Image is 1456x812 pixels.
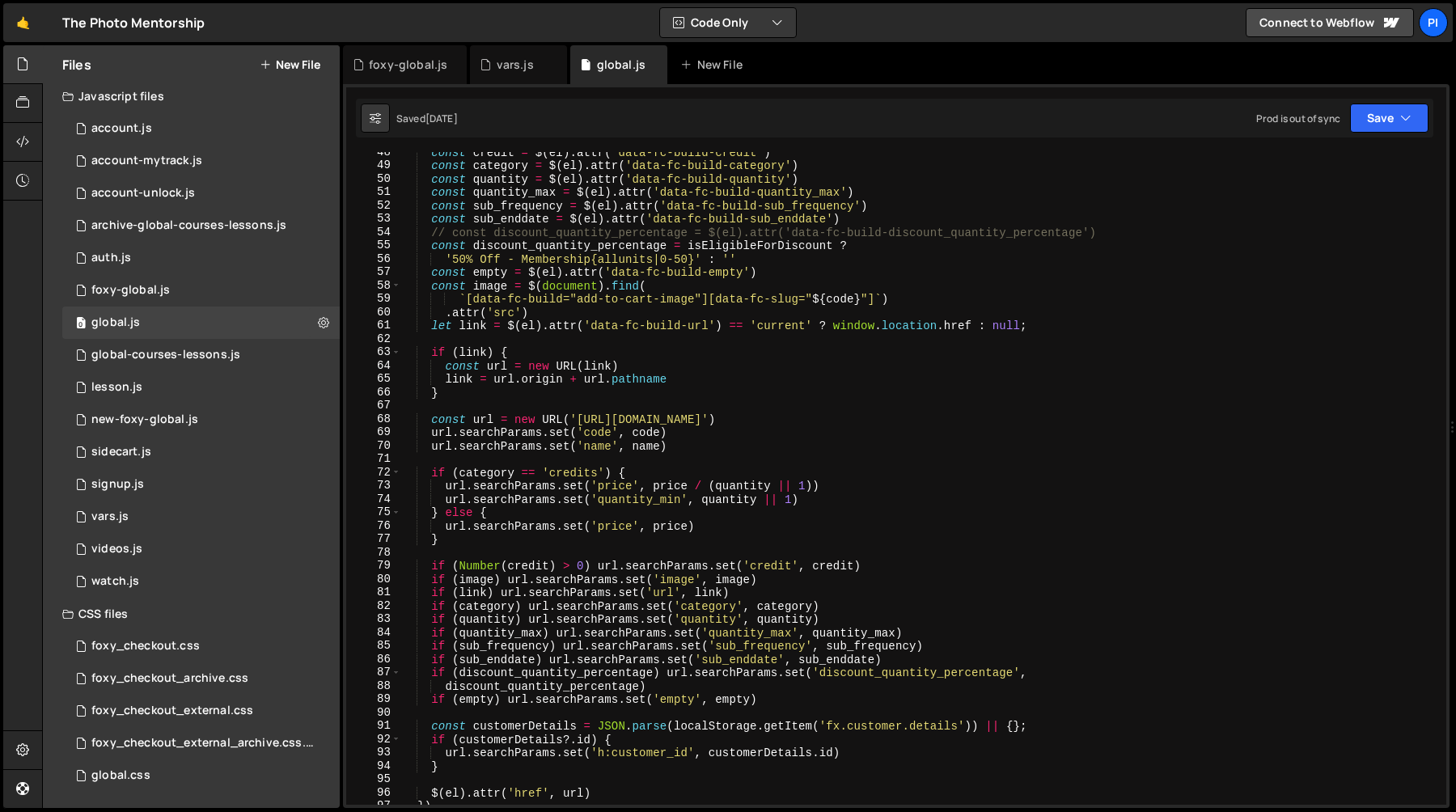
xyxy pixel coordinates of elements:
[3,3,43,42] a: 🤙
[91,218,286,233] div: archive-global-courses-lessons.js
[346,733,401,746] div: 92
[76,318,86,331] span: 0
[62,630,340,662] div: 13533/38507.css
[62,565,340,598] div: 13533/38527.js
[346,159,401,172] div: 49
[62,13,205,32] div: The Photo Mentorship
[346,586,401,599] div: 81
[62,339,340,371] div: 13533/35292.js
[43,80,340,112] div: Javascript files
[346,332,401,346] div: 62
[346,466,401,480] div: 72
[346,519,401,533] div: 76
[346,746,401,759] div: 93
[346,306,401,319] div: 60
[91,186,195,201] div: account-unlock.js
[91,736,315,751] div: foxy_checkout_external_archive.css.css
[62,56,91,74] h2: Files
[396,112,458,125] div: Saved
[91,283,170,298] div: foxy-global.js
[346,452,401,466] div: 71
[346,372,401,386] div: 65
[497,57,534,73] div: vars.js
[62,727,345,759] div: 13533/44029.css
[346,212,401,226] div: 53
[91,412,198,427] div: new-foxy-global.js
[346,386,401,400] div: 66
[425,112,458,125] div: [DATE]
[346,359,401,373] div: 64
[346,199,401,213] div: 52
[62,695,340,727] div: 13533/38747.css
[62,177,340,209] div: 13533/41206.js
[346,399,401,412] div: 67
[346,626,401,640] div: 84
[660,8,796,37] button: Code Only
[346,532,401,546] div: 77
[346,505,401,519] div: 75
[62,662,340,695] div: 13533/44030.css
[91,121,152,136] div: account.js
[260,58,320,71] button: New File
[62,436,340,468] div: 13533/43446.js
[346,265,401,279] div: 57
[346,559,401,573] div: 79
[91,348,240,362] div: global-courses-lessons.js
[346,172,401,186] div: 50
[91,671,248,686] div: foxy_checkout_archive.css
[597,57,645,73] div: global.js
[62,533,340,565] div: 13533/42246.js
[62,759,340,792] div: 13533/35489.css
[43,598,340,630] div: CSS files
[91,154,202,168] div: account-mytrack.js
[346,653,401,666] div: 86
[346,639,401,653] div: 85
[346,279,401,293] div: 58
[346,573,401,586] div: 80
[91,380,142,395] div: lesson.js
[346,599,401,613] div: 82
[346,719,401,733] div: 91
[346,786,401,800] div: 96
[1419,8,1448,37] a: Pi
[91,574,139,589] div: watch.js
[91,639,200,653] div: foxy_checkout.css
[62,307,340,339] div: 13533/39483.js
[91,542,142,556] div: videos.js
[346,546,401,560] div: 78
[346,479,401,493] div: 73
[62,501,340,533] div: 13533/38978.js
[346,666,401,679] div: 87
[91,768,150,783] div: global.css
[346,772,401,786] div: 95
[680,57,748,73] div: New File
[1350,104,1428,133] button: Save
[62,404,340,436] div: 13533/40053.js
[91,315,140,330] div: global.js
[346,146,401,159] div: 48
[346,706,401,720] div: 90
[91,510,129,524] div: vars.js
[91,251,131,265] div: auth.js
[62,209,340,242] div: 13533/43968.js
[346,252,401,266] div: 56
[346,692,401,706] div: 89
[346,345,401,359] div: 63
[346,679,401,693] div: 88
[346,493,401,506] div: 74
[62,145,340,177] div: 13533/38628.js
[369,57,447,73] div: foxy-global.js
[91,477,144,492] div: signup.js
[1256,112,1340,125] div: Prod is out of sync
[62,371,340,404] div: 13533/35472.js
[346,239,401,252] div: 55
[91,445,151,459] div: sidecart.js
[346,612,401,626] div: 83
[62,468,340,501] div: 13533/35364.js
[62,274,340,307] div: 13533/34219.js
[346,425,401,439] div: 69
[346,319,401,332] div: 61
[346,759,401,773] div: 94
[62,242,340,274] div: 13533/34034.js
